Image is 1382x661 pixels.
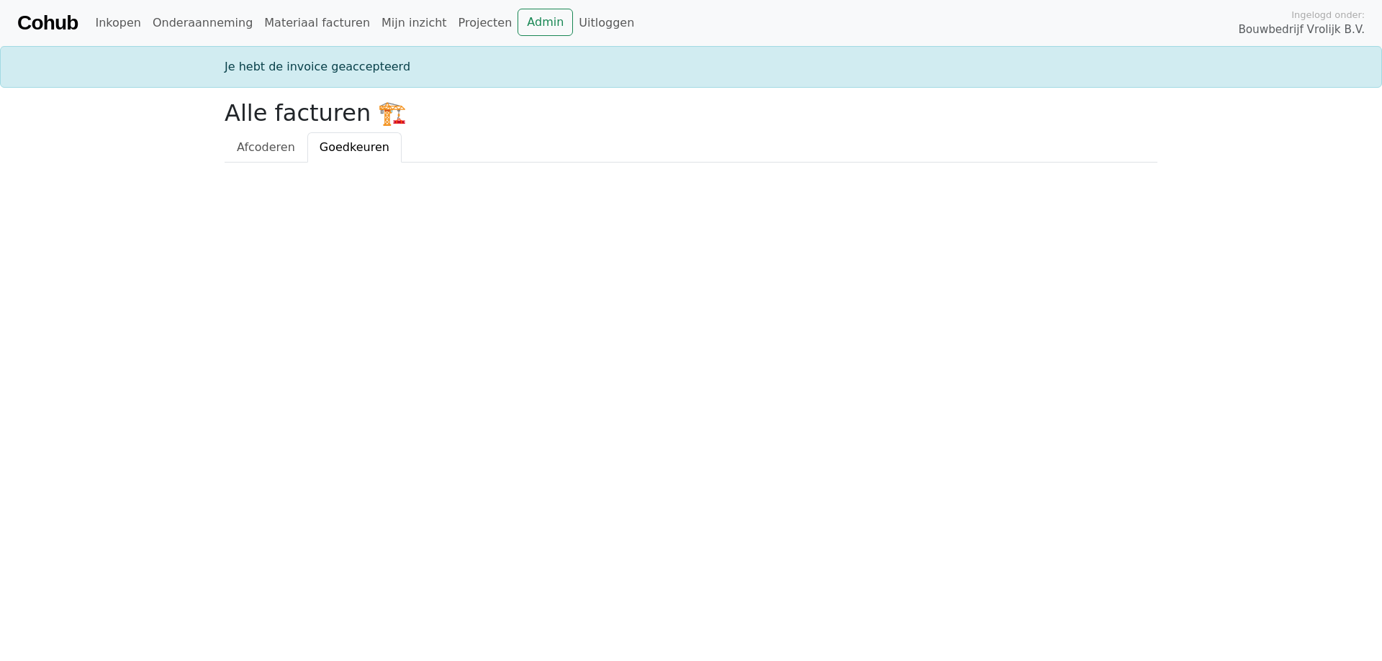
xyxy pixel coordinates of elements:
[1291,8,1365,22] span: Ingelogd onder:
[17,6,78,40] a: Cohub
[225,132,307,163] a: Afcoderen
[453,9,518,37] a: Projecten
[1238,22,1365,38] span: Bouwbedrijf Vrolijk B.V.
[216,58,1166,76] div: Je hebt de invoice geaccepteerd
[147,9,258,37] a: Onderaanneming
[573,9,640,37] a: Uitloggen
[376,9,453,37] a: Mijn inzicht
[237,140,295,154] span: Afcoderen
[307,132,402,163] a: Goedkeuren
[225,99,1157,127] h2: Alle facturen 🏗️
[89,9,146,37] a: Inkopen
[518,9,573,36] a: Admin
[320,140,389,154] span: Goedkeuren
[258,9,376,37] a: Materiaal facturen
